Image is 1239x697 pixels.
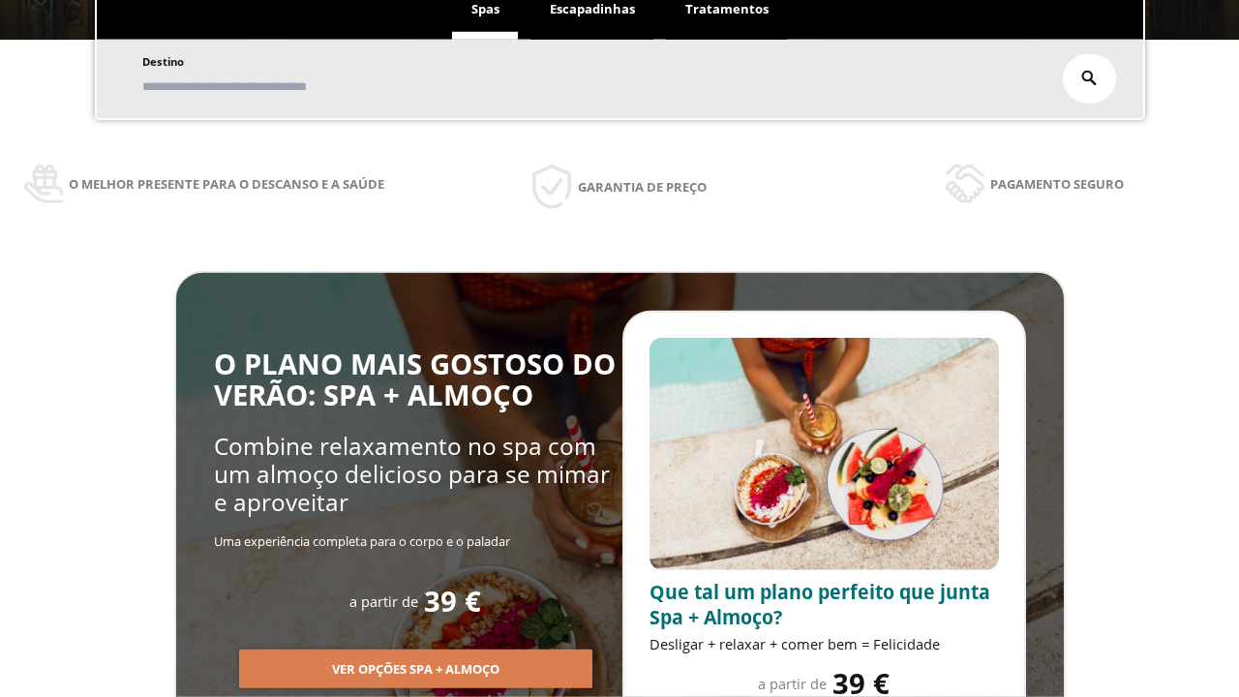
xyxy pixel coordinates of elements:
span: Destino [142,54,184,69]
span: Uma experiência completa para o corpo e o paladar [214,532,510,550]
span: Pagamento seguro [990,173,1124,195]
img: promo-sprunch.ElVl7oUD.webp [650,338,999,571]
span: Desligar + relaxar + comer bem = Felicidade [650,634,940,653]
span: Que tal um plano perfeito que junta Spa + Almoço? [650,579,990,630]
span: Combine relaxamento no spa com um almoço delicioso para se mimar e aproveitar [214,430,610,519]
span: O melhor presente para o descanso e a saúde [69,173,384,195]
span: Garantia de preço [578,176,707,197]
span: 39 € [424,586,481,618]
span: a partir de [758,674,827,693]
span: a partir de [349,591,418,611]
button: Ver opções Spa + Almoço [239,650,592,688]
span: O PLANO MAIS GOSTOSO DO VERÃO: SPA + ALMOÇO [214,345,616,415]
a: Ver opções Spa + Almoço [239,660,592,678]
span: Ver opções Spa + Almoço [332,660,499,680]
